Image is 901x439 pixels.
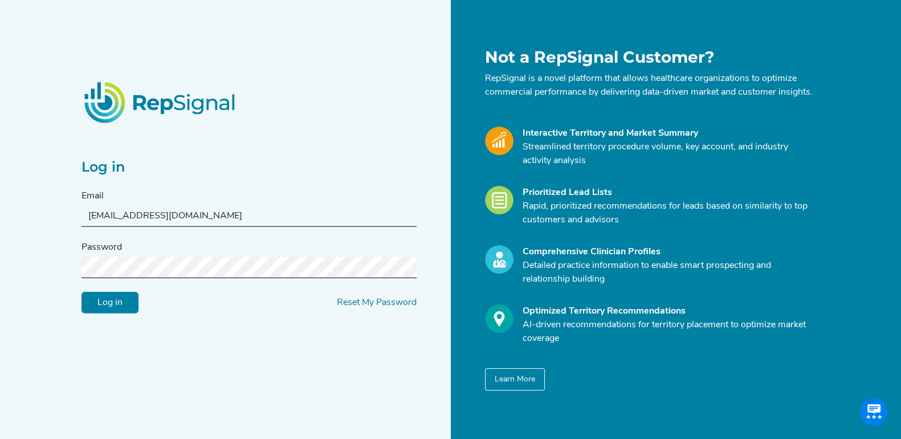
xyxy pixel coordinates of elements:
[81,241,122,254] label: Password
[523,140,813,168] p: Streamlined territory procedure volume, key account, and industry activity analysis
[523,259,813,286] p: Detailed practice information to enable smart prospecting and relationship building
[523,200,813,227] p: Rapid, prioritized recommendations for leads based on similarity to top customers and advisors
[70,68,251,136] img: RepSignalLogo.20539ed3.png
[523,245,813,259] div: Comprehensive Clinician Profiles
[81,159,417,176] h2: Log in
[485,48,813,67] h1: Not a RepSignal Customer?
[523,127,813,140] div: Interactive Territory and Market Summary
[485,186,513,214] img: Leads_Icon.28e8c528.svg
[485,245,513,274] img: Profile_Icon.739e2aba.svg
[523,318,813,345] p: AI-driven recommendations for territory placement to optimize market coverage
[523,186,813,200] div: Prioritized Lead Lists
[523,304,813,318] div: Optimized Territory Recommendations
[81,292,138,314] input: Log in
[337,298,417,307] a: Reset My Password
[485,127,513,155] img: Market_Icon.a700a4ad.svg
[485,72,813,99] p: RepSignal is a novel platform that allows healthcare organizations to optimize commercial perform...
[81,189,104,203] label: Email
[485,368,545,391] button: Learn More
[485,304,513,333] img: Optimize_Icon.261f85db.svg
